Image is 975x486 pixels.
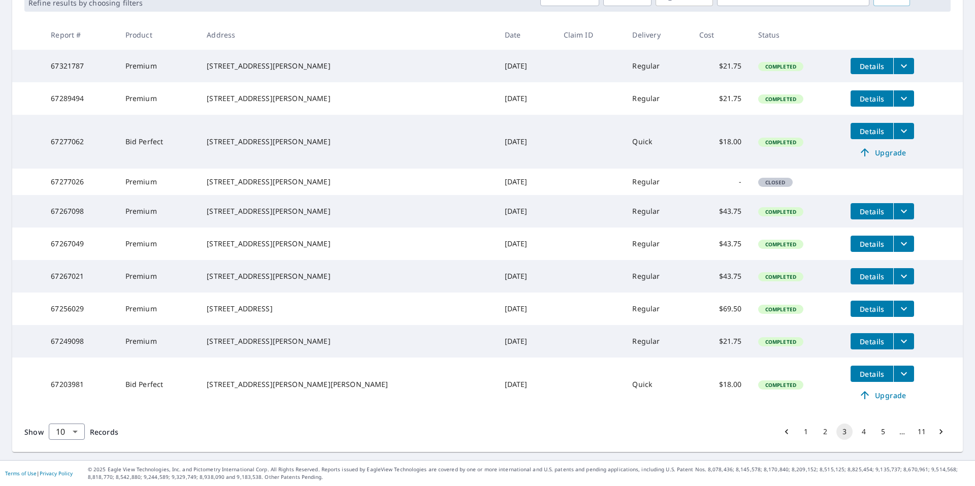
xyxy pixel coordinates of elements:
td: Premium [117,195,199,228]
div: [STREET_ADDRESS][PERSON_NAME] [207,61,488,71]
div: Show 10 records [49,424,85,440]
th: Product [117,20,199,50]
div: 10 [49,417,85,446]
td: Premium [117,293,199,325]
span: Details [857,61,887,71]
button: Go to previous page [778,424,795,440]
span: Details [857,94,887,104]
td: 67203981 [43,358,117,411]
div: [STREET_ADDRESS][PERSON_NAME] [207,271,488,281]
td: Regular [624,82,691,115]
button: filesDropdownBtn-67267049 [893,236,914,252]
nav: pagination navigation [777,424,951,440]
span: Details [857,207,887,216]
td: [DATE] [497,260,556,293]
span: Details [857,304,887,314]
td: [DATE] [497,228,556,260]
span: Completed [759,338,802,345]
td: 67267021 [43,260,117,293]
div: [STREET_ADDRESS][PERSON_NAME] [207,137,488,147]
th: Claim ID [556,20,625,50]
button: Go to page 11 [914,424,930,440]
span: Details [857,239,887,249]
span: Upgrade [857,389,908,401]
td: [DATE] [497,169,556,195]
td: Regular [624,169,691,195]
td: 67277062 [43,115,117,169]
td: Premium [117,228,199,260]
td: $43.75 [691,228,750,260]
td: Regular [624,260,691,293]
div: [STREET_ADDRESS][PERSON_NAME] [207,206,488,216]
span: Completed [759,139,802,146]
button: detailsBtn-67267021 [851,268,893,284]
td: $43.75 [691,260,750,293]
span: Details [857,272,887,281]
span: Upgrade [857,146,908,158]
td: Premium [117,325,199,358]
th: Delivery [624,20,691,50]
td: Premium [117,260,199,293]
td: Regular [624,293,691,325]
button: Go to page 1 [798,424,814,440]
span: Completed [759,95,802,103]
a: Terms of Use [5,470,37,477]
div: [STREET_ADDRESS][PERSON_NAME] [207,336,488,346]
span: Details [857,337,887,346]
span: Details [857,126,887,136]
button: filesDropdownBtn-67289494 [893,90,914,107]
button: detailsBtn-67289494 [851,90,893,107]
button: filesDropdownBtn-67256029 [893,301,914,317]
td: Regular [624,195,691,228]
button: filesDropdownBtn-67267021 [893,268,914,284]
td: [DATE] [497,115,556,169]
span: Completed [759,63,802,70]
td: [DATE] [497,293,556,325]
td: Regular [624,228,691,260]
span: Completed [759,273,802,280]
span: Records [90,427,118,437]
p: | [5,470,73,476]
td: $69.50 [691,293,750,325]
td: [DATE] [497,325,556,358]
td: Bid Perfect [117,358,199,411]
td: $18.00 [691,115,750,169]
button: detailsBtn-67267049 [851,236,893,252]
td: 67256029 [43,293,117,325]
span: Closed [759,179,792,186]
button: page 3 [836,424,853,440]
td: [DATE] [497,195,556,228]
button: Go to page 4 [856,424,872,440]
td: Premium [117,50,199,82]
td: $21.75 [691,82,750,115]
button: detailsBtn-67321787 [851,58,893,74]
a: Upgrade [851,387,914,403]
td: Quick [624,115,691,169]
div: … [894,427,911,437]
td: $18.00 [691,358,750,411]
span: Completed [759,381,802,388]
button: filesDropdownBtn-67249098 [893,333,914,349]
button: filesDropdownBtn-67321787 [893,58,914,74]
div: [STREET_ADDRESS][PERSON_NAME] [207,93,488,104]
p: © 2025 Eagle View Technologies, Inc. and Pictometry International Corp. All Rights Reserved. Repo... [88,466,970,481]
td: 67267049 [43,228,117,260]
td: $43.75 [691,195,750,228]
button: detailsBtn-67277062 [851,123,893,139]
th: Address [199,20,496,50]
span: Show [24,427,44,437]
td: Quick [624,358,691,411]
td: [DATE] [497,358,556,411]
th: Status [750,20,843,50]
a: Privacy Policy [40,470,73,477]
button: detailsBtn-67256029 [851,301,893,317]
button: detailsBtn-67267098 [851,203,893,219]
td: Regular [624,325,691,358]
td: [DATE] [497,82,556,115]
div: [STREET_ADDRESS][PERSON_NAME] [207,239,488,249]
a: Upgrade [851,144,914,160]
span: Completed [759,241,802,248]
td: 67277026 [43,169,117,195]
th: Report # [43,20,117,50]
button: Go to next page [933,424,949,440]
